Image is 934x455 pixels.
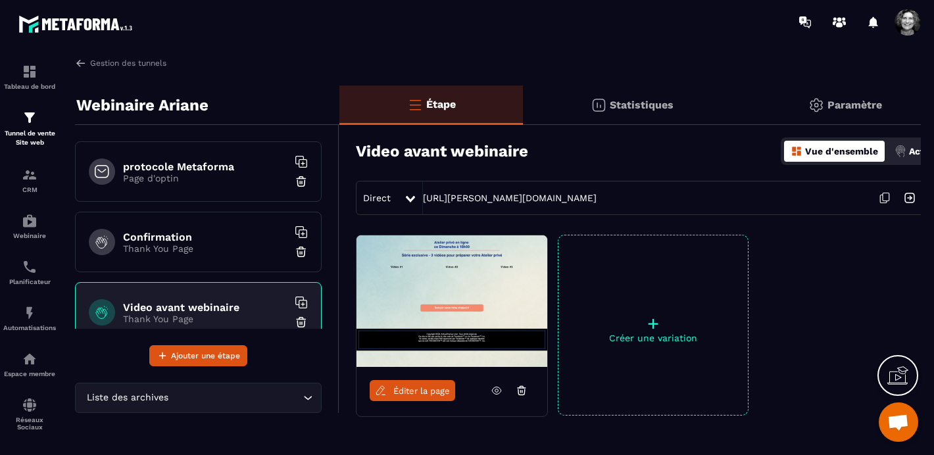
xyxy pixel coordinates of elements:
p: Tunnel de vente Site web [3,129,56,147]
img: trash [295,175,308,188]
a: schedulerschedulerPlanificateur [3,249,56,295]
p: Planificateur [3,278,56,285]
img: arrow-next.bcc2205e.svg [897,185,922,210]
p: Webinaire Ariane [76,92,209,118]
h6: Confirmation [123,231,287,243]
span: Éditer la page [393,386,450,396]
span: Ajouter une étape [171,349,240,362]
a: social-networksocial-networkRéseaux Sociaux [3,387,56,441]
p: Créer une variation [558,333,748,343]
img: formation [22,64,37,80]
p: Thank You Page [123,314,287,324]
img: trash [295,245,308,258]
p: Thank You Page [123,243,287,254]
div: Search for option [75,383,322,413]
h6: protocole Metaforma [123,160,287,173]
a: formationformationTunnel de vente Site web [3,100,56,157]
img: automations [22,305,37,321]
p: Étape [426,98,456,110]
img: formation [22,110,37,126]
p: Tableau de bord [3,83,56,90]
button: Ajouter une étape [149,345,247,366]
img: automations [22,213,37,229]
p: Espace membre [3,370,56,377]
img: automations [22,351,37,367]
a: [URL][PERSON_NAME][DOMAIN_NAME] [423,193,597,203]
img: formation [22,167,37,183]
img: logo [18,12,137,36]
a: automationsautomationsEspace membre [3,341,56,387]
p: Webinaire [3,232,56,239]
a: formationformationTableau de bord [3,54,56,100]
img: dashboard-orange.40269519.svg [791,145,802,157]
span: Liste des archives [84,391,171,405]
a: formationformationCRM [3,157,56,203]
span: Direct [363,193,391,203]
img: social-network [22,397,37,413]
p: Statistiques [610,99,674,111]
a: automationsautomationsWebinaire [3,203,56,249]
a: automationsautomationsAutomatisations [3,295,56,341]
div: Ouvrir le chat [879,402,918,442]
a: Éditer la page [370,380,455,401]
input: Search for option [171,391,300,405]
p: Réseaux Sociaux [3,416,56,431]
p: Automatisations [3,324,56,331]
img: scheduler [22,259,37,275]
h6: Video avant webinaire [123,301,287,314]
p: + [558,314,748,333]
p: Vue d'ensemble [805,146,878,156]
img: trash [295,316,308,329]
img: bars-o.4a397970.svg [407,97,423,112]
img: actions.d6e523a2.png [895,145,906,157]
img: setting-gr.5f69749f.svg [808,97,824,113]
h3: Video avant webinaire [356,142,528,160]
p: Page d'optin [123,173,287,183]
p: CRM [3,186,56,193]
a: Gestion des tunnels [75,57,166,69]
img: image [356,235,547,367]
img: arrow [75,57,87,69]
p: Paramètre [827,99,882,111]
img: stats.20deebd0.svg [591,97,606,113]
